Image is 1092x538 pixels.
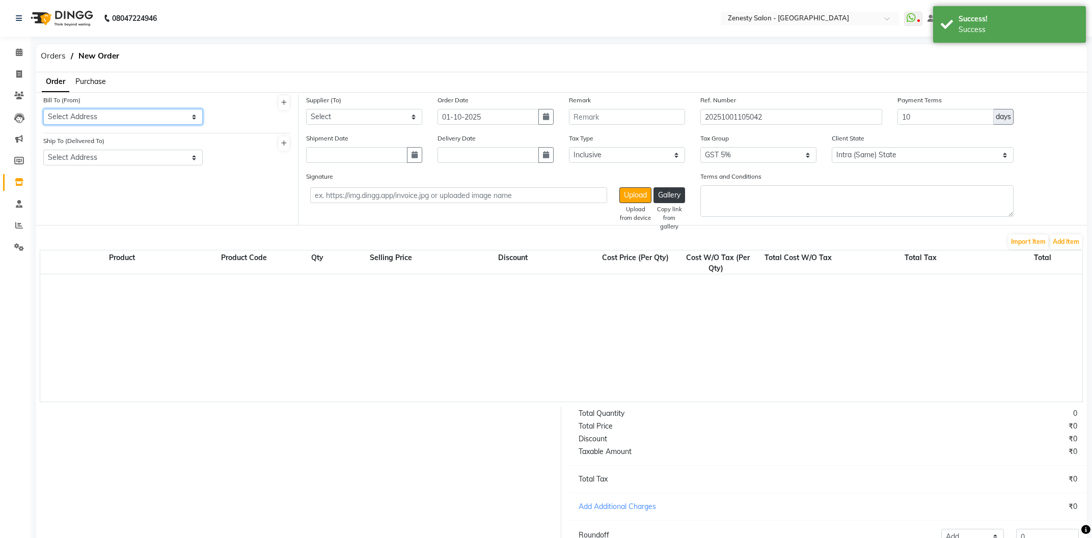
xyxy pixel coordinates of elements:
[653,187,685,203] button: Gallery
[828,434,1085,444] div: ₹0
[828,421,1085,432] div: ₹0
[757,252,839,274] div: Total Cost W/O Tax
[368,251,414,264] span: Selling Price
[996,111,1011,122] span: days
[571,474,828,485] div: Total Tax
[653,205,685,231] div: Copy link from gallery
[43,136,104,146] label: Ship To (Delivered To)
[306,134,348,143] label: Shipment Date
[959,24,1078,35] div: Success
[571,421,828,432] div: Total Price
[828,501,1085,512] div: ₹0
[700,109,882,125] input: Reference Number
[839,252,1002,274] div: Total Tax
[828,446,1085,457] div: ₹0
[600,251,671,264] span: Cost Price (Per Qty)
[73,47,124,65] span: New Order
[700,134,729,143] label: Tax Group
[203,252,285,274] div: Product Code
[619,187,651,203] button: Upload
[438,96,469,105] label: Order Date
[569,96,591,105] label: Remark
[36,47,71,65] span: Orders
[438,134,476,143] label: Delivery Date
[112,4,157,33] b: 08047224946
[700,172,761,181] label: Terms and Conditions
[310,187,607,203] input: ex. https://img.dingg.app/invoice.jpg or uploaded image name
[46,77,65,86] span: Order
[959,14,1078,24] div: Success!
[1050,235,1082,249] button: Add Item
[40,252,203,274] div: Product
[571,434,828,444] div: Discount
[43,96,80,105] label: Bill To (From)
[306,172,333,181] label: Signature
[75,77,106,86] span: Purchase
[306,96,341,105] label: Supplier (To)
[619,205,651,222] div: Upload from device
[1002,252,1083,274] div: Total
[700,96,736,105] label: Ref. Number
[285,252,350,274] div: Qty
[897,96,942,105] label: Payment Terms
[571,408,828,419] div: Total Quantity
[569,134,593,143] label: Tax Type
[571,446,828,457] div: Taxable Amount
[1008,235,1048,249] button: Import Item
[684,251,750,275] span: Cost W/O Tax (Per Qty)
[828,408,1085,419] div: 0
[832,134,864,143] label: Client State
[571,501,828,512] div: Add Additional Charges
[828,474,1085,485] div: ₹0
[569,109,685,125] input: Remark
[26,4,96,33] img: logo
[431,252,594,274] div: Discount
